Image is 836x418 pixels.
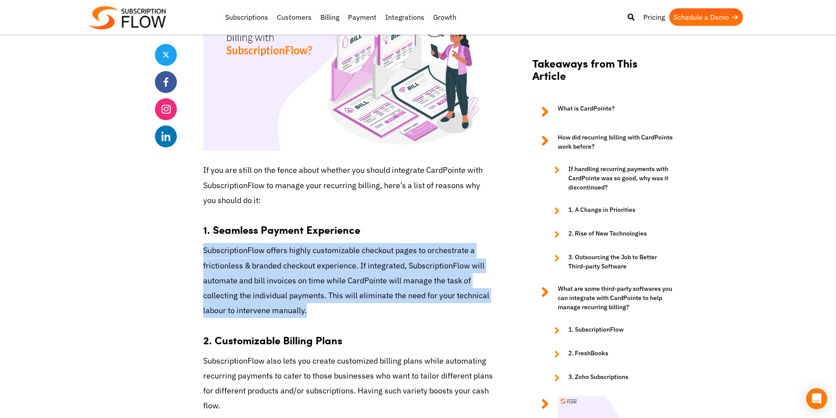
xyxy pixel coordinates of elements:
div: Open Intercom Messenger [806,388,827,409]
a: Subscriptions [221,8,273,26]
p: If you are still on the fence about whether you should integrate CardPointe with SubscriptionFlow... [203,163,493,208]
h3: 2. Customizable Billing Plans [203,325,493,347]
a: How did recurring billing with CardPointe work before? [532,133,673,151]
a: Billing [316,8,344,26]
p: SubscriptionFlow offers highly customizable checkout pages to orchestrate a frictionless & brande... [203,243,493,318]
a: Payment [344,8,381,26]
a: 2. Rise of New Technologies [545,229,673,239]
a: Customers [273,8,316,26]
a: What are some third-party softwares you can integrate with CardPointe to help manage recurring bi... [532,284,673,312]
a: 2. FreshBooks [545,349,673,359]
img: Subscriptionflow [89,6,166,29]
a: 1. A Change in Priorities [545,205,673,216]
a: Growth [429,8,461,26]
a: 3. Zoho Subscriptions [545,372,673,383]
p: SubscriptionFlow also lets you create customized billing plans while automating recurring payment... [203,354,493,414]
h2: Takeaways from This Article [532,57,673,91]
a: Schedule a Demo [669,8,743,26]
a: What is CardPointe? [532,104,673,120]
a: If handling recurring payments with CardPointe was so good, why was it discontinued? [545,164,673,192]
a: 3. Outsourcing the Job to Better Third-party Software [545,253,673,271]
a: Pricing [639,8,669,26]
h3: 1. Seamless Payment Experience [203,214,493,236]
a: Integrations [381,8,429,26]
a: 1. SubscriptionFlow [545,325,673,336]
